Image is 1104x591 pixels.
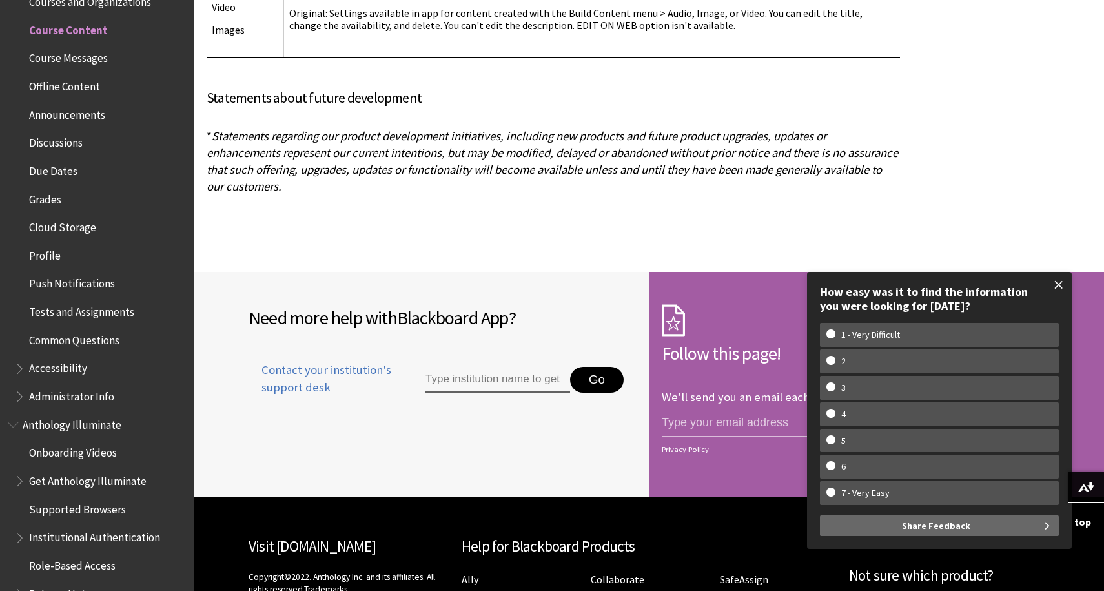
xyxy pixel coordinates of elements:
[29,132,83,149] span: Discussions
[29,555,116,572] span: Role-Based Access
[29,329,119,347] span: Common Questions
[212,1,278,14] p: Video
[29,48,108,65] span: Course Messages
[29,273,115,291] span: Push Notifications
[29,358,87,375] span: Accessibility
[29,19,108,37] span: Course Content
[29,386,114,403] span: Administrator Info
[207,129,898,194] span: Statements regarding our product development initiatives, including new products and future produ...
[212,24,278,36] p: Images
[462,535,836,558] h2: Help for Blackboard Products
[249,304,636,331] h2: Need more help with ?
[462,573,478,586] a: Ally
[249,362,396,411] a: Contact your institution's support desk
[826,488,905,499] w-span: 7 - Very Easy
[662,410,911,437] input: email address
[29,104,105,121] span: Announcements
[29,470,147,488] span: Get Anthology Illuminate
[570,367,624,393] button: Go
[826,356,861,367] w-span: 2
[29,245,61,262] span: Profile
[662,389,997,404] p: We'll send you an email each time we make an important change.
[29,301,134,318] span: Tests and Assignments
[23,414,121,431] span: Anthology Illuminate
[591,573,644,586] a: Collaborate
[820,285,1059,313] div: How easy was it to find the information you were looking for [DATE]?
[425,367,570,393] input: Type institution name to get support
[849,565,1049,587] h2: Not sure which product?
[249,362,396,395] span: Contact your institution's support desk
[207,87,900,109] h4: Statements about future development
[662,304,685,337] img: Subscription Icon
[29,216,96,234] span: Cloud Storage
[826,435,861,446] w-span: 5
[826,461,861,472] w-span: 6
[662,445,1045,454] a: Privacy Policy
[397,306,509,329] span: Blackboard App
[29,189,61,206] span: Grades
[826,329,915,340] w-span: 1 - Very Difficult
[29,527,160,544] span: Institutional Authentication
[29,160,77,178] span: Due Dates
[29,76,100,93] span: Offline Content
[249,537,376,555] a: Visit [DOMAIN_NAME]
[720,573,768,586] a: SafeAssign
[662,340,1049,367] h2: Follow this page!
[29,442,117,460] span: Onboarding Videos
[826,382,861,393] w-span: 3
[902,515,970,536] span: Share Feedback
[29,499,126,516] span: Supported Browsers
[820,515,1059,536] button: Share Feedback
[826,409,861,420] w-span: 4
